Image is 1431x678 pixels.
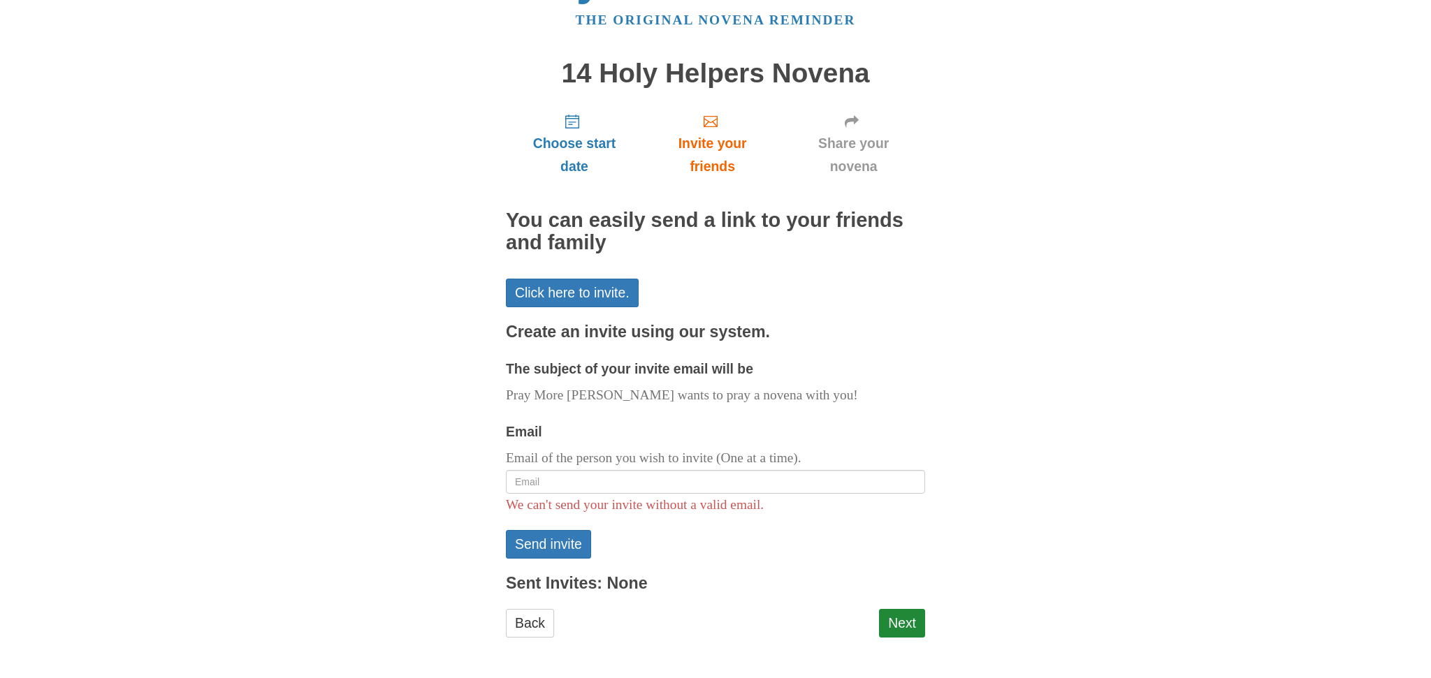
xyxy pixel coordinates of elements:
[657,132,768,178] span: Invite your friends
[506,59,925,89] h1: 14 Holy Helpers Novena
[506,384,925,407] p: Pray More [PERSON_NAME] wants to pray a novena with you!
[506,358,753,381] label: The subject of your invite email will be
[506,470,925,494] input: Email
[506,447,925,470] p: Email of the person you wish to invite (One at a time).
[576,13,856,27] a: The original novena reminder
[506,497,764,512] span: We can't send your invite without a valid email.
[643,102,782,185] a: Invite your friends
[506,575,925,593] h3: Sent Invites: None
[506,530,591,559] button: Send invite
[879,609,925,638] a: Next
[506,323,925,341] h3: Create an invite using our system.
[506,609,554,638] a: Back
[782,102,925,185] a: Share your novena
[520,132,629,178] span: Choose start date
[506,102,643,185] a: Choose start date
[796,132,911,178] span: Share your novena
[506,279,639,307] a: Click here to invite.
[506,209,925,254] h2: You can easily send a link to your friends and family
[506,420,542,443] label: Email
